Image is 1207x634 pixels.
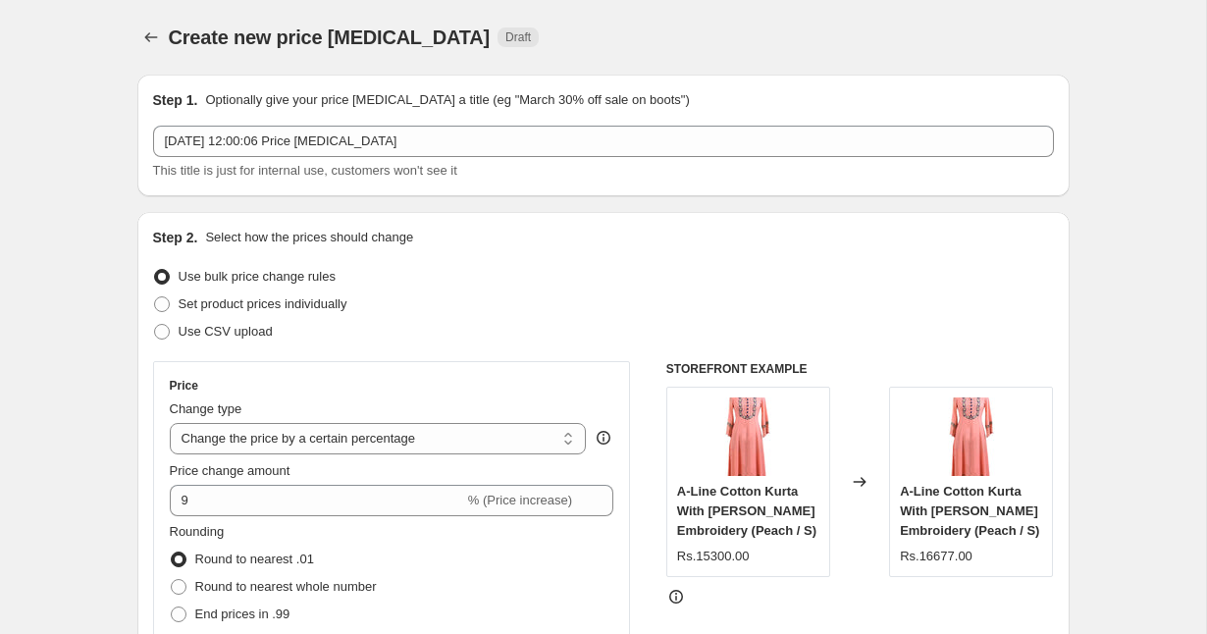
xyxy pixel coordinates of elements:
input: 30% off holiday sale [153,126,1054,157]
span: Set product prices individually [179,296,347,311]
h2: Step 2. [153,228,198,247]
h3: Price [170,378,198,394]
h6: STOREFRONT EXAMPLE [666,361,1054,377]
button: Price change jobs [137,24,165,51]
span: Change type [170,401,242,416]
span: Use bulk price change rules [179,269,336,284]
span: Create new price [MEDICAL_DATA] [169,26,491,48]
h2: Step 1. [153,90,198,110]
span: A-Line Cotton Kurta With [PERSON_NAME] Embroidery (Peach / S) [677,484,816,538]
img: 4D-FRONT_80x.jpg [932,397,1011,476]
span: Rs.16677.00 [900,549,972,563]
p: Select how the prices should change [205,228,413,247]
span: Draft [505,29,531,45]
span: Price change amount [170,463,290,478]
img: 4D-FRONT_80x.jpg [708,397,787,476]
span: Use CSV upload [179,324,273,339]
span: Round to nearest whole number [195,579,377,594]
input: -15 [170,485,464,516]
span: Rs.15300.00 [677,549,750,563]
div: help [594,428,613,448]
span: This title is just for internal use, customers won't see it [153,163,457,178]
p: Optionally give your price [MEDICAL_DATA] a title (eg "March 30% off sale on boots") [205,90,689,110]
span: A-Line Cotton Kurta With [PERSON_NAME] Embroidery (Peach / S) [900,484,1039,538]
span: Round to nearest .01 [195,552,314,566]
span: Rounding [170,524,225,539]
span: % (Price increase) [468,493,572,507]
span: End prices in .99 [195,607,290,621]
